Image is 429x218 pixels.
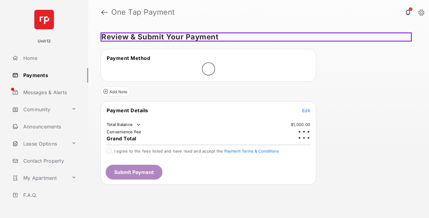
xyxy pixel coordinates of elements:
td: Total Balance [106,122,142,128]
button: Add Note [101,87,130,96]
a: Lease Options [10,136,69,151]
a: My Apartment [10,171,69,185]
button: I agree to the fees listed and have read and accept the [224,149,279,153]
a: Payments [10,68,88,83]
span: Payment Method [107,55,150,61]
span: Edit [302,108,310,113]
span: I agree to the fees listed and have read and accept the [114,149,279,153]
strong: One Tap Payment [111,9,175,16]
button: Edit [302,107,310,113]
a: Home [10,51,88,65]
a: F.A.Q. [10,188,88,202]
a: Contact Property [10,153,88,168]
button: Submit Payment [106,165,162,179]
td: Convenience Fee [106,129,142,135]
a: Messages & Alerts [10,85,88,100]
p: Unit12 [38,38,51,44]
a: Community [10,102,69,117]
h5: Review & Submit Your Payment [101,32,412,42]
img: svg+xml;base64,PHN2ZyB4bWxucz0iaHR0cDovL3d3dy53My5vcmcvMjAwMC9zdmciIHdpZHRoPSI2NCIgaGVpZ2h0PSI2NC... [34,10,54,29]
a: Announcements [10,119,88,134]
td: $1,000.00 [290,122,310,127]
span: Grand Total [107,135,136,142]
span: Payment Details [107,107,148,113]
